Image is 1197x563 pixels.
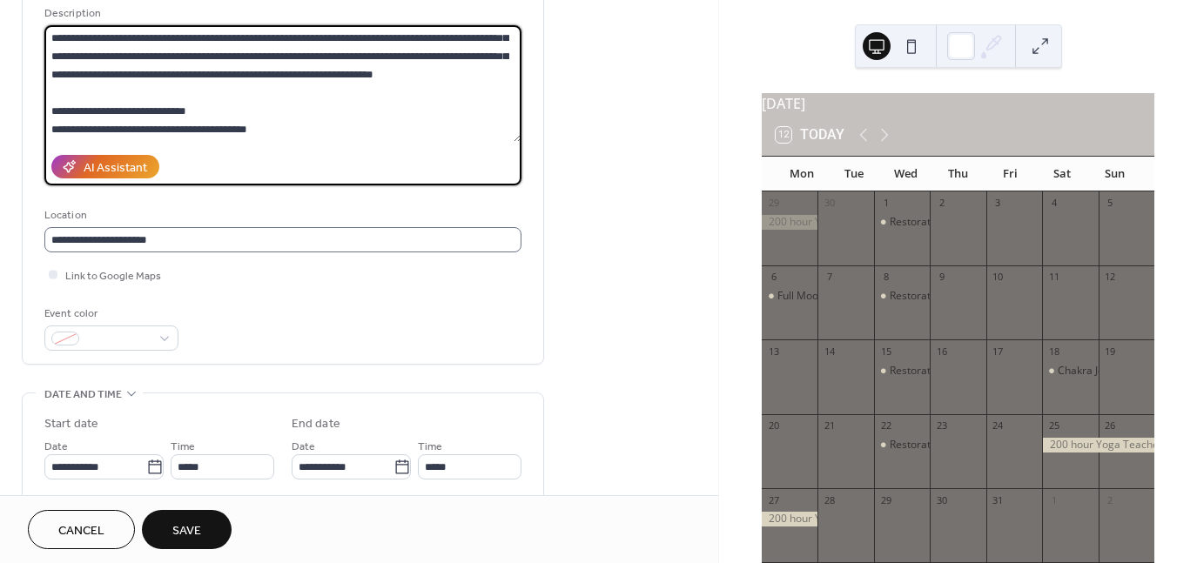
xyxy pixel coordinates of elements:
[767,493,780,506] div: 27
[890,438,1077,452] div: Restorative Yoga & Sound Bath (co-ed)
[1042,438,1154,452] div: 200 hour Yoga Teacher Training
[1047,271,1060,284] div: 11
[767,345,780,358] div: 13
[890,364,1077,379] div: Restorative Yoga & Sound Bath (co-ed)
[1047,419,1060,432] div: 25
[762,289,817,304] div: Full Moon Sister Circle
[65,267,161,285] span: Link to Google Maps
[762,93,1154,114] div: [DATE]
[767,271,780,284] div: 6
[51,155,159,178] button: AI Assistant
[1104,345,1117,358] div: 19
[292,438,315,456] span: Date
[44,4,518,23] div: Description
[1047,345,1060,358] div: 18
[935,197,948,210] div: 2
[828,157,880,191] div: Tue
[935,493,948,506] div: 30
[879,345,892,358] div: 15
[874,364,930,379] div: Restorative Yoga & Sound Bath (co-ed)
[171,438,195,456] span: Time
[823,419,836,432] div: 21
[874,289,930,304] div: Restorative Yoga & Sound Bath (co-ed)
[992,271,1005,284] div: 10
[418,438,442,456] span: Time
[1104,419,1117,432] div: 26
[874,438,930,452] div: Restorative Yoga & Sound Bath (co-ed)
[1047,197,1060,210] div: 4
[292,415,340,433] div: End date
[770,123,851,147] button: 12Today
[1047,493,1060,506] div: 1
[44,305,175,323] div: Event color
[879,419,892,432] div: 22
[767,197,780,210] div: 29
[992,493,1005,506] div: 31
[935,419,948,432] div: 23
[1088,157,1140,191] div: Sun
[44,206,518,225] div: Location
[142,510,232,549] button: Save
[879,271,892,284] div: 8
[777,289,885,304] div: Full Moon Sister Circle
[879,197,892,210] div: 1
[767,419,780,432] div: 20
[172,522,201,540] span: Save
[879,493,892,506] div: 29
[58,522,104,540] span: Cancel
[984,157,1036,191] div: Fri
[880,157,932,191] div: Wed
[890,215,1077,230] div: Restorative Yoga & Sound Bath (co-ed)
[44,415,98,433] div: Start date
[762,512,817,526] div: 200 hour Yoga Teacher Training
[890,289,1077,304] div: Restorative Yoga & Sound Bath (co-ed)
[932,157,985,191] div: Thu
[823,493,836,506] div: 28
[992,197,1005,210] div: 3
[44,438,68,456] span: Date
[935,345,948,358] div: 16
[823,271,836,284] div: 7
[874,215,930,230] div: Restorative Yoga & Sound Bath (co-ed)
[992,419,1005,432] div: 24
[776,157,828,191] div: Mon
[823,345,836,358] div: 14
[84,159,147,178] div: AI Assistant
[762,215,817,230] div: 200 hour Yoga Teacher Training
[935,271,948,284] div: 9
[1104,493,1117,506] div: 2
[28,510,135,549] button: Cancel
[823,197,836,210] div: 30
[44,385,122,404] span: Date and time
[1104,271,1117,284] div: 12
[1036,157,1088,191] div: Sat
[1104,197,1117,210] div: 5
[992,345,1005,358] div: 17
[1042,364,1098,379] div: Chakra Journey: An Energy Exploration Through the Healing Arts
